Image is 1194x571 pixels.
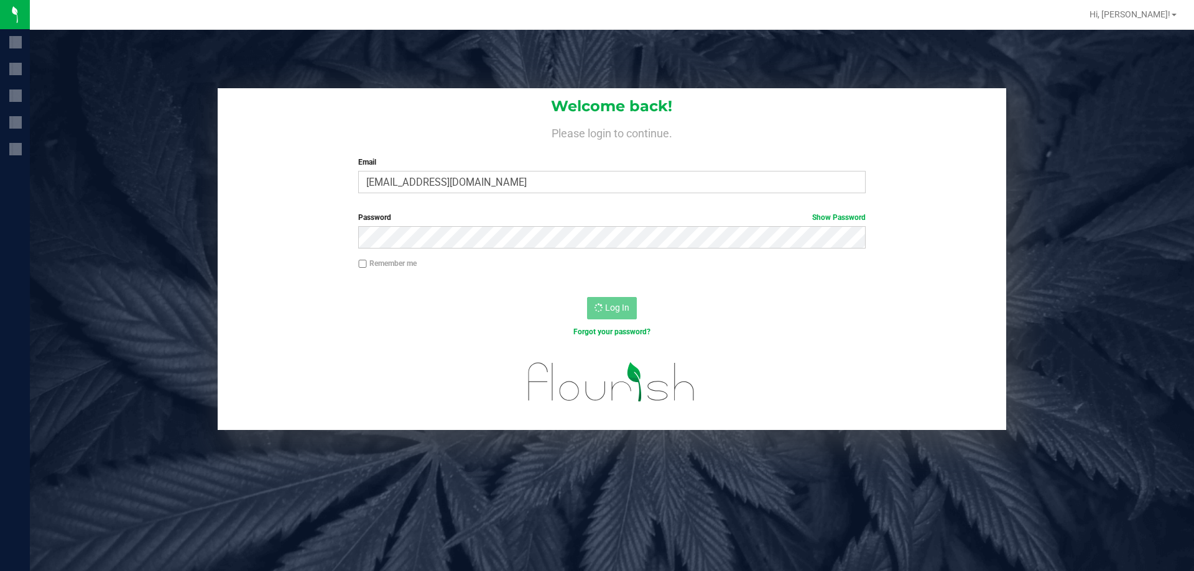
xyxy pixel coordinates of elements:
[513,350,710,414] img: flourish_logo.svg
[358,260,367,268] input: Remember me
[218,124,1006,139] h4: Please login to continue.
[573,327,650,336] a: Forgot your password?
[587,297,637,319] button: Log In
[1090,9,1170,19] span: Hi, [PERSON_NAME]!
[358,258,417,269] label: Remember me
[605,303,629,313] span: Log In
[358,157,865,168] label: Email
[358,213,391,222] span: Password
[812,213,866,222] a: Show Password
[218,98,1006,114] h1: Welcome back!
